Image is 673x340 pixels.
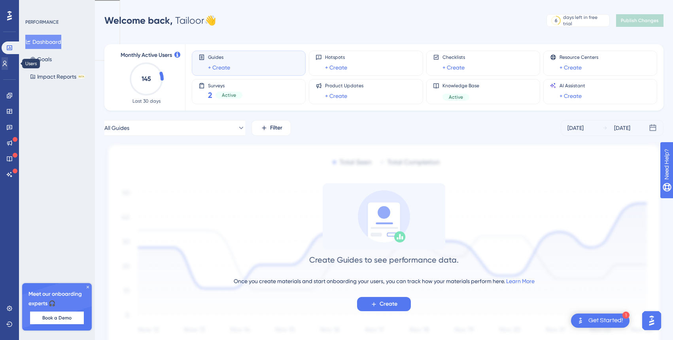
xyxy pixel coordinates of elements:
[234,276,535,286] div: Once you create materials and start onboarding your users, you can track how your materials perfo...
[142,75,151,83] text: 145
[104,123,129,133] span: All Guides
[567,123,584,133] div: [DATE]
[25,19,59,25] div: PERFORMANCE
[506,278,535,284] a: Learn More
[614,123,630,133] div: [DATE]
[442,54,465,60] span: Checklists
[222,92,236,98] span: Active
[42,315,72,321] span: Book a Demo
[325,63,347,72] a: + Create
[251,120,291,136] button: Filter
[208,54,230,60] span: Guides
[588,316,623,325] div: Get Started!
[25,52,57,66] button: Goals
[449,94,463,100] span: Active
[560,63,582,72] a: + Create
[325,83,363,89] span: Product Updates
[357,297,411,311] button: Create
[576,316,585,325] img: launcher-image-alternative-text
[380,299,397,309] span: Create
[571,314,630,328] div: Open Get Started! checklist, remaining modules: 1
[560,54,598,60] span: Resource Centers
[19,2,49,11] span: Need Help?
[208,63,230,72] a: + Create
[622,312,630,319] div: 1
[121,51,172,60] span: Monthly Active Users
[563,14,607,27] div: days left in free trial
[25,70,90,84] button: Impact ReportsBETA
[25,35,61,49] button: Dashboard
[560,83,585,89] span: AI Assistant
[78,75,85,79] div: BETA
[270,123,282,133] span: Filter
[442,63,465,72] a: + Create
[132,98,161,104] span: Last 30 days
[621,17,659,24] span: Publish Changes
[325,54,347,60] span: Hotspots
[325,91,347,101] a: + Create
[555,17,558,24] div: 6
[309,254,459,265] div: Create Guides to see performance data.
[616,14,664,27] button: Publish Changes
[104,120,245,136] button: All Guides
[560,91,582,101] a: + Create
[640,309,664,332] iframe: UserGuiding AI Assistant Launcher
[104,14,216,27] div: Tailoor 👋
[208,83,242,88] span: Surveys
[208,90,212,101] span: 2
[104,15,173,26] span: Welcome back,
[28,289,85,308] span: Meet our onboarding experts 🎧
[30,312,84,324] button: Book a Demo
[442,83,479,89] span: Knowledge Base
